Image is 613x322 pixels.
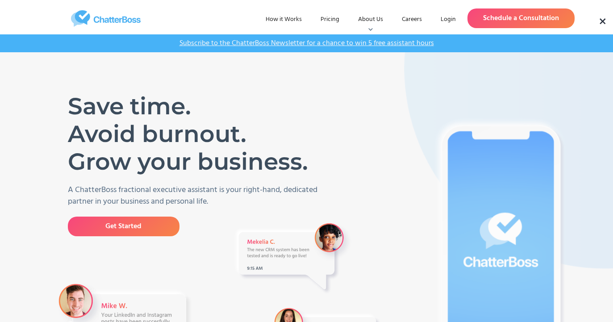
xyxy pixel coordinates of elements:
[434,12,463,28] a: Login
[313,12,346,28] a: Pricing
[351,12,390,28] div: About Us
[39,10,173,27] a: home
[68,217,179,236] a: Get Started
[175,39,438,48] a: Subscribe to the ChatterBoss Newsletter for a chance to win 5 free assistant hours
[68,184,329,208] p: A ChatterBoss fractional executive assistant is your right-hand, dedicated partner in your busine...
[259,12,309,28] a: How it Works
[68,92,316,176] h1: Save time. Avoid burnout. Grow your business.
[395,12,429,28] a: Careers
[232,220,354,296] img: A Message from VA Mekelia
[358,15,383,24] div: About Us
[467,8,575,28] a: Schedule a Consultation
